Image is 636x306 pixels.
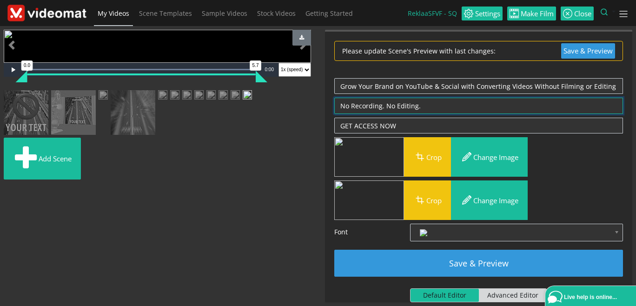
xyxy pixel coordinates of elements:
[257,9,296,18] span: Stock Videos
[27,69,256,70] div: Progress Bar
[404,137,451,177] button: Crop
[404,180,451,220] button: Crop
[408,0,462,27] li: ReklaaSFVF - SQ
[572,10,591,17] span: Close
[334,180,404,220] img: index.php
[334,137,404,177] img: index.php
[202,9,247,18] span: Sample Videos
[479,289,547,302] span: Advanced Editor
[4,138,81,180] button: Add scene
[334,41,623,61] div: Please update Scene's Preview with last changes:
[4,30,311,63] div: Video Player
[411,289,479,302] span: Default Editor
[265,67,274,72] span: 0:00
[292,30,311,46] button: Download Preview Admin Only
[473,10,500,17] span: Settings
[327,224,403,241] label: Font
[250,60,262,71] div: 5.7
[305,9,353,18] span: Getting Started
[334,250,623,277] button: Save & Preview
[451,137,528,177] button: Change image
[451,180,528,220] button: Change image
[21,60,33,71] div: 0.0
[7,5,86,22] img: Theme-Logo
[420,229,427,236] img: index.php
[98,9,129,18] span: My Videos
[548,288,636,306] a: Live help is online...
[564,294,617,300] span: Live help is online...
[462,7,503,20] a: Settings
[139,9,192,18] span: Scene Templates
[420,227,596,238] span: [PERSON_NAME] Sans All Languages
[519,10,554,17] span: Make Film
[561,7,594,20] a: Close
[4,63,22,77] button: Play
[507,7,556,20] a: Make Film
[561,43,615,59] button: Save & Preview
